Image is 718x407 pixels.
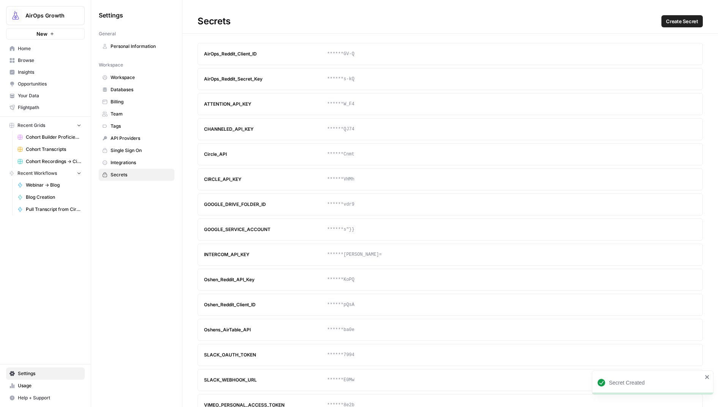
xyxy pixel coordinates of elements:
a: Workspace [99,71,174,84]
div: GOOGLE_DRIVE_FOLDER_ID [204,201,327,208]
span: Cohort Transcripts [26,146,81,153]
span: Personal Information [111,43,171,50]
div: INTERCOM_API_KEY [204,251,327,258]
span: Create Secret [666,17,698,25]
span: AirOps Growth [25,12,71,19]
button: Recent Workflows [6,168,85,179]
a: Browse [6,54,85,67]
div: GOOGLE_SERVICE_ACCOUNT [204,226,327,233]
div: SLACK_WEBHOOK_URL [204,377,327,383]
div: CHANNELED_API_KEY [204,126,327,133]
a: Home [6,43,85,55]
div: Oshen_Reddit_Client_ID [204,301,327,308]
span: Home [18,45,81,52]
div: Oshen_Reddit_API_Key [204,276,327,283]
a: Integrations [99,157,174,169]
span: Secrets [111,171,171,178]
span: Help + Support [18,394,81,401]
span: Team [111,111,171,117]
span: Recent Grids [17,122,45,129]
span: Usage [18,382,81,389]
button: close [705,374,710,380]
a: Tags [99,120,174,132]
a: Cohort Transcripts [14,143,85,155]
a: Cohort Builder Proficiency Scorer [14,131,85,143]
button: Help + Support [6,392,85,404]
a: Single Sign On [99,144,174,157]
a: Opportunities [6,78,85,90]
button: Workspace: AirOps Growth [6,6,85,25]
span: Databases [111,86,171,93]
a: Usage [6,380,85,392]
span: Blog Creation [26,194,81,201]
div: Secret Created [609,379,702,386]
a: Personal Information [99,40,174,52]
img: AirOps Growth Logo [9,9,22,22]
span: Cohort Builder Proficiency Scorer [26,134,81,141]
span: Workspace [111,74,171,81]
div: AirOps_Reddit_Secret_Key [204,76,327,82]
span: Integrations [111,159,171,166]
span: Tags [111,123,171,130]
a: Insights [6,66,85,78]
a: Flightpath [6,101,85,114]
span: Billing [111,98,171,105]
a: Billing [99,96,174,108]
span: General [99,30,116,37]
span: Settings [18,370,81,377]
span: Single Sign On [111,147,171,154]
a: Databases [99,84,174,96]
a: Cohort Recordings -> Circle Automation [14,155,85,168]
span: Workspace [99,62,123,68]
span: Cohort Recordings -> Circle Automation [26,158,81,165]
div: Secrets [182,15,718,27]
span: Your Data [18,92,81,99]
div: Oshens_AirTable_API [204,326,327,333]
span: Settings [99,11,123,20]
div: Circle_API [204,151,327,158]
a: Secrets [99,169,174,181]
span: New [36,30,47,38]
div: CIRCLE_API_KEY [204,176,327,183]
span: Pull Transcript from Circle [26,206,81,213]
a: Team [99,108,174,120]
a: Your Data [6,90,85,102]
a: Settings [6,367,85,380]
span: Opportunities [18,81,81,87]
a: API Providers [99,132,174,144]
span: Recent Workflows [17,170,57,177]
a: Pull Transcript from Circle [14,203,85,215]
span: Browse [18,57,81,64]
button: Create Secret [661,15,703,27]
div: AirOps_Reddit_Client_ID [204,51,327,57]
span: Webinar -> Blog [26,182,81,188]
a: Blog Creation [14,191,85,203]
button: Recent Grids [6,120,85,131]
div: SLACK_OAUTH_TOKEN [204,352,327,358]
div: ATTENTION_API_KEY [204,101,327,108]
span: Flightpath [18,104,81,111]
button: New [6,28,85,40]
a: Webinar -> Blog [14,179,85,191]
span: API Providers [111,135,171,142]
span: Insights [18,69,81,76]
